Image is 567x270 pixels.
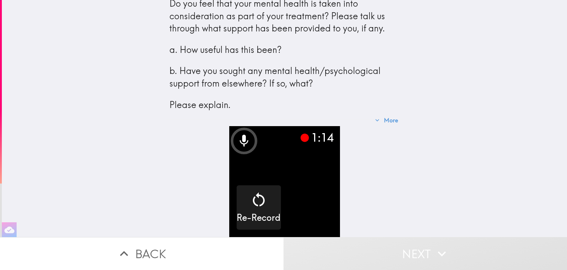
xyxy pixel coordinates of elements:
div: 1:14 [300,130,333,145]
button: Re-Record [237,185,281,230]
p: b. Have you sought any mental health/psychological support from elsewhere? If so, what? [169,65,400,90]
h5: Re-Record [237,212,281,224]
p: a. How useful has this been? [169,44,400,56]
button: More [372,113,401,128]
p: Please explain. [169,99,400,111]
button: Next [283,237,567,270]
